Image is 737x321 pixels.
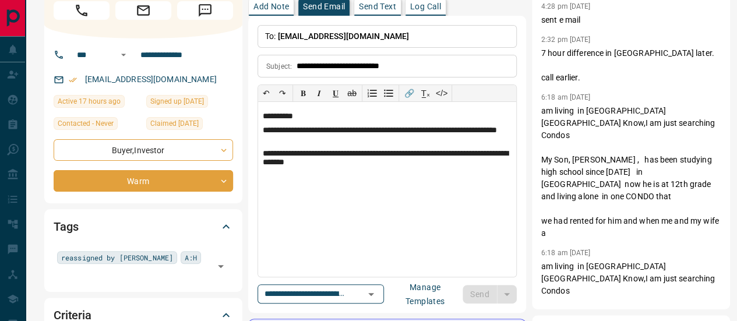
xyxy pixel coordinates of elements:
[177,1,233,20] span: Message
[117,48,131,62] button: Open
[54,1,110,20] span: Call
[150,96,204,107] span: Signed up [DATE]
[146,95,233,111] div: Wed May 16 2018
[433,85,450,101] button: </>
[359,2,396,10] p: Send Text
[541,2,591,10] p: 4:28 pm [DATE]
[258,85,274,101] button: ↶
[541,249,591,257] p: 6:18 am [DATE]
[541,105,721,239] p: am living in [GEOGRAPHIC_DATA] [GEOGRAPHIC_DATA] Know,I am just searching Condos My Son, [PERSON_...
[417,85,433,101] button: T̲ₓ
[213,258,229,274] button: Open
[278,31,410,41] span: [EMAIL_ADDRESS][DOMAIN_NAME]
[150,118,199,129] span: Claimed [DATE]
[274,85,291,101] button: ↷
[541,93,591,101] p: 6:18 am [DATE]
[363,286,379,302] button: Open
[344,85,360,101] button: ab
[347,89,357,98] s: ab
[364,85,380,101] button: Numbered list
[258,25,517,48] p: To:
[401,85,417,101] button: 🔗
[303,2,345,10] p: Send Email
[115,1,171,20] span: Email
[541,36,591,44] p: 2:32 pm [DATE]
[146,117,233,133] div: Tue Apr 08 2025
[54,139,233,161] div: Buyer , Investor
[327,85,344,101] button: 𝐔
[410,2,441,10] p: Log Call
[54,217,78,236] h2: Tags
[69,76,77,84] svg: Email Verified
[185,252,197,263] span: A:H
[463,285,517,304] div: split button
[58,96,121,107] span: Active 17 hours ago
[380,85,397,101] button: Bullet list
[266,61,292,72] p: Subject:
[295,85,311,101] button: 𝐁
[311,85,327,101] button: 𝑰
[58,118,114,129] span: Contacted - Never
[387,285,463,304] button: Manage Templates
[61,252,173,263] span: reassigned by [PERSON_NAME]
[54,95,140,111] div: Wed Aug 13 2025
[54,213,233,241] div: Tags
[541,14,721,26] p: sent e mail
[85,75,217,84] a: [EMAIL_ADDRESS][DOMAIN_NAME]
[333,89,338,98] span: 𝐔
[541,47,721,84] p: 7 hour difference in [GEOGRAPHIC_DATA] later. call earlier.
[253,2,289,10] p: Add Note
[54,170,233,192] div: Warm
